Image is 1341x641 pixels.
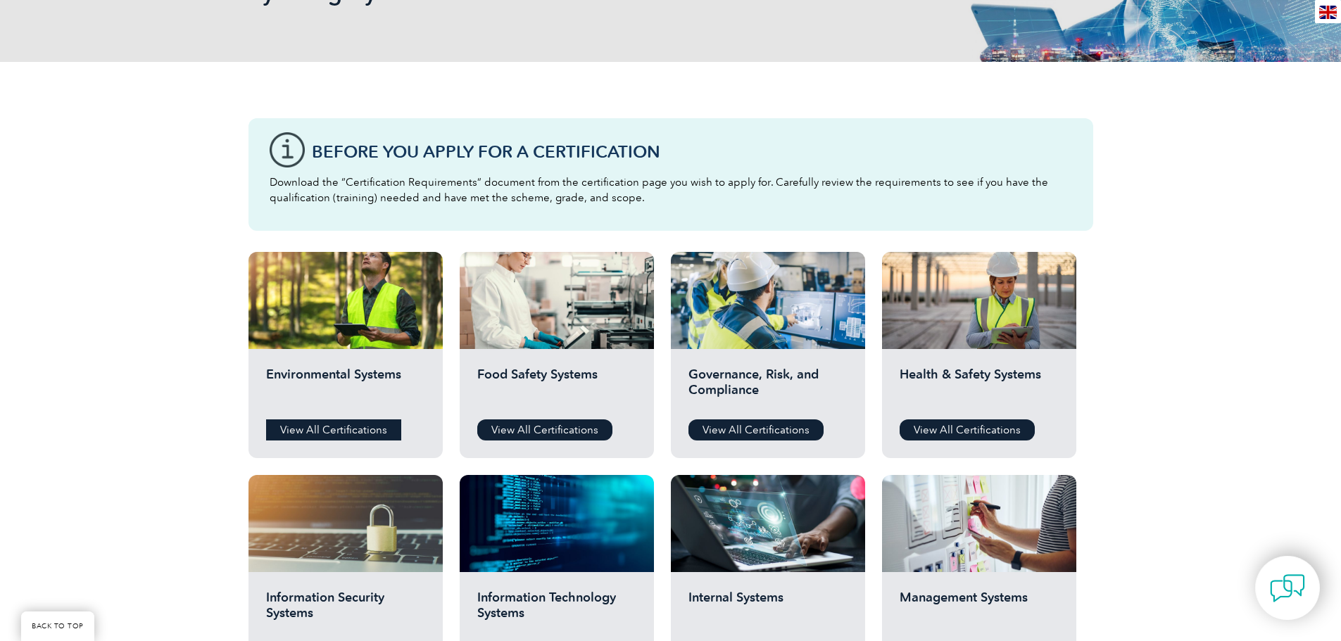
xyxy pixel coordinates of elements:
a: View All Certifications [688,419,824,440]
img: contact-chat.png [1270,571,1305,606]
p: Download the “Certification Requirements” document from the certification page you wish to apply ... [270,174,1072,205]
a: View All Certifications [477,419,612,440]
h2: Information Technology Systems [477,590,636,632]
a: BACK TO TOP [21,611,94,641]
h2: Environmental Systems [266,367,425,409]
h3: Before You Apply For a Certification [312,143,1072,160]
h2: Management Systems [900,590,1059,632]
h2: Information Security Systems [266,590,425,632]
h2: Health & Safety Systems [900,367,1059,409]
h2: Internal Systems [688,590,848,632]
img: en [1319,6,1337,19]
h2: Governance, Risk, and Compliance [688,367,848,409]
a: View All Certifications [266,419,401,440]
a: View All Certifications [900,419,1035,440]
h2: Food Safety Systems [477,367,636,409]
